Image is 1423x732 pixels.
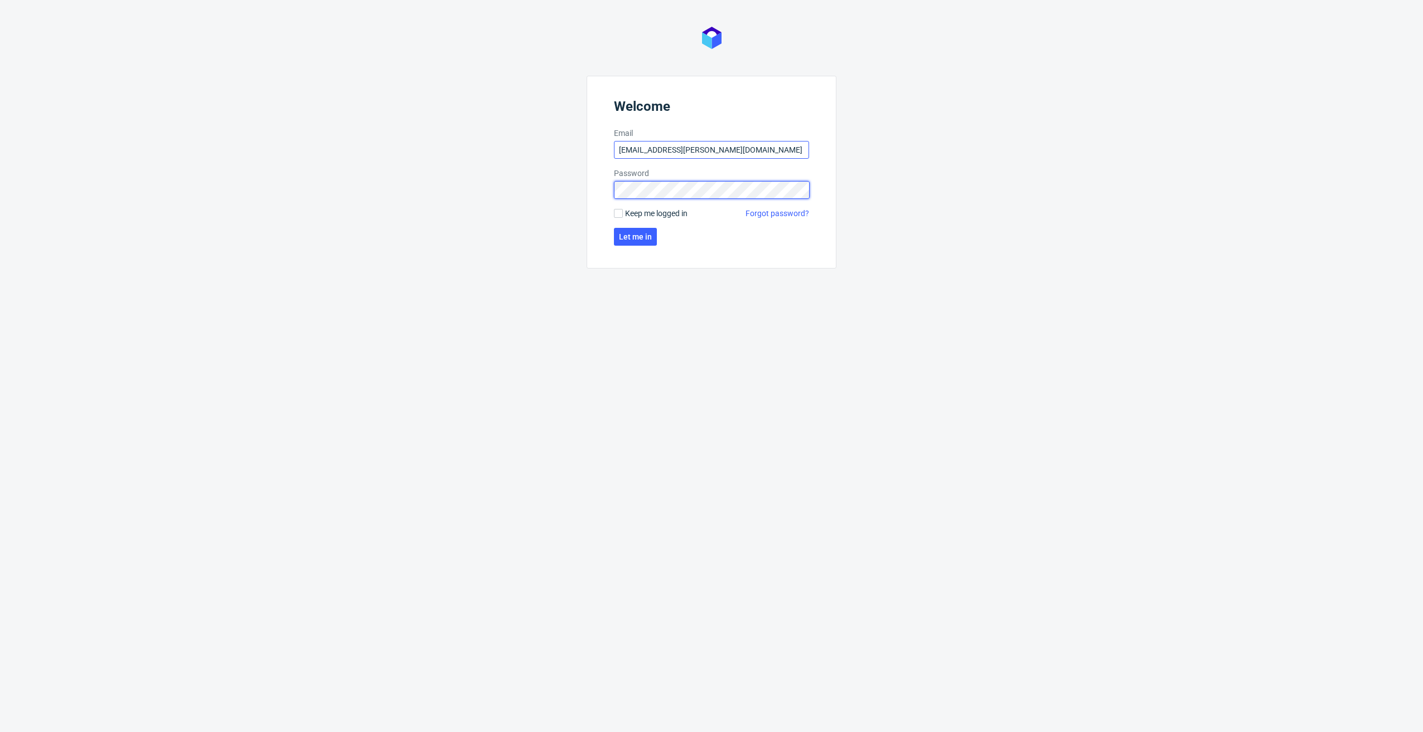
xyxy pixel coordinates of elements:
[614,168,809,179] label: Password
[619,233,652,241] span: Let me in
[625,208,688,219] span: Keep me logged in
[614,141,809,159] input: you@youremail.com
[614,128,809,139] label: Email
[614,99,809,119] header: Welcome
[746,208,809,219] a: Forgot password?
[614,228,657,246] button: Let me in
